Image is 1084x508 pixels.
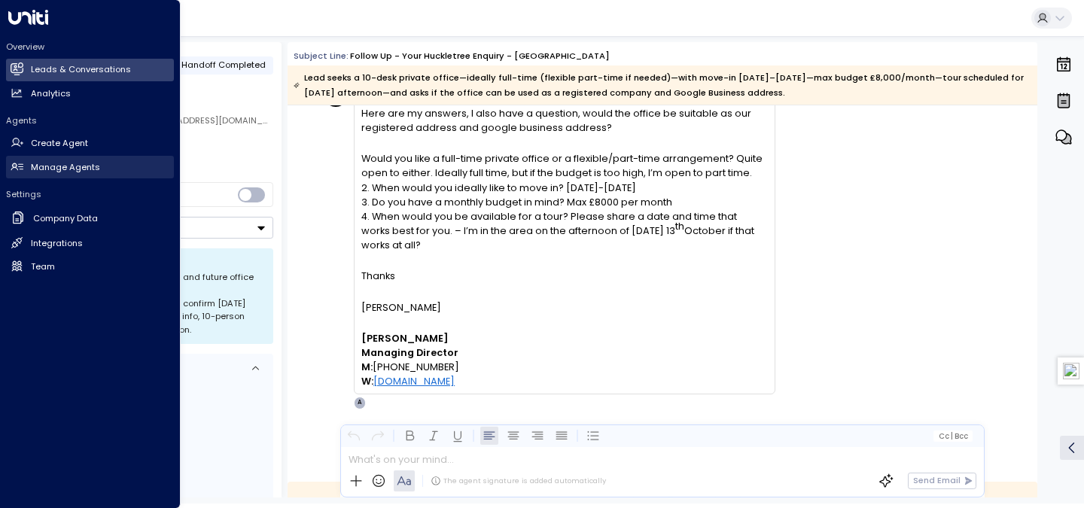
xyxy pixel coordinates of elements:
a: Create Agent [6,132,174,155]
strong: [PERSON_NAME] [361,332,449,345]
h2: Team [31,260,55,273]
div: Follow up - Your Huckletree Enquiry - [GEOGRAPHIC_DATA] [350,50,610,62]
h2: Integrations [31,237,83,250]
button: Undo [345,427,363,445]
span: Managing Director [361,345,458,360]
span: W: [361,374,373,388]
sup: th [675,220,684,233]
h2: Agents [6,114,174,126]
button: Redo [369,427,387,445]
a: Team [6,255,174,278]
a: Integrations [6,232,174,254]
button: Cc|Bcc [933,430,973,442]
h2: Company Data [33,212,98,225]
div: Lead seeks a 10-desk private office—ideally full-time (flexible part-time if needed)—with move-in... [294,70,1030,100]
span: | [951,432,953,440]
a: Leads & Conversations [6,59,174,81]
h2: Manage Agents [31,161,100,174]
a: [DOMAIN_NAME] [373,374,455,388]
div: A [354,397,366,409]
span: Subject Line: [294,50,349,62]
span: Handoff Completed [181,59,266,71]
span: [PHONE_NUMBER] [373,360,459,374]
h2: Analytics [31,87,71,100]
h2: Settings [6,188,174,200]
h2: Create Agent [31,137,88,150]
span: Cc Bcc [939,432,968,440]
div: to [PERSON_NAME] on [DATE] 4:33 am [288,482,1037,506]
a: Company Data [6,206,174,231]
span: Thanks [361,269,395,283]
a: Manage Agents [6,156,174,178]
div: The agent signature is added automatically [431,476,606,486]
span: [PERSON_NAME] [361,300,441,315]
span: Would you like a full-time private office or a flexible/part-time arrangement? Quite open to eith... [361,151,767,252]
span: Here are my answers, I also have a question, would the office be suitable as our registered addre... [361,106,767,135]
h2: Leads & Conversations [31,63,131,76]
span: [DOMAIN_NAME][EMAIL_ADDRESS][DOMAIN_NAME] [72,114,290,126]
a: Analytics [6,82,174,105]
h2: Overview [6,41,174,53]
span: M: [361,360,373,374]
